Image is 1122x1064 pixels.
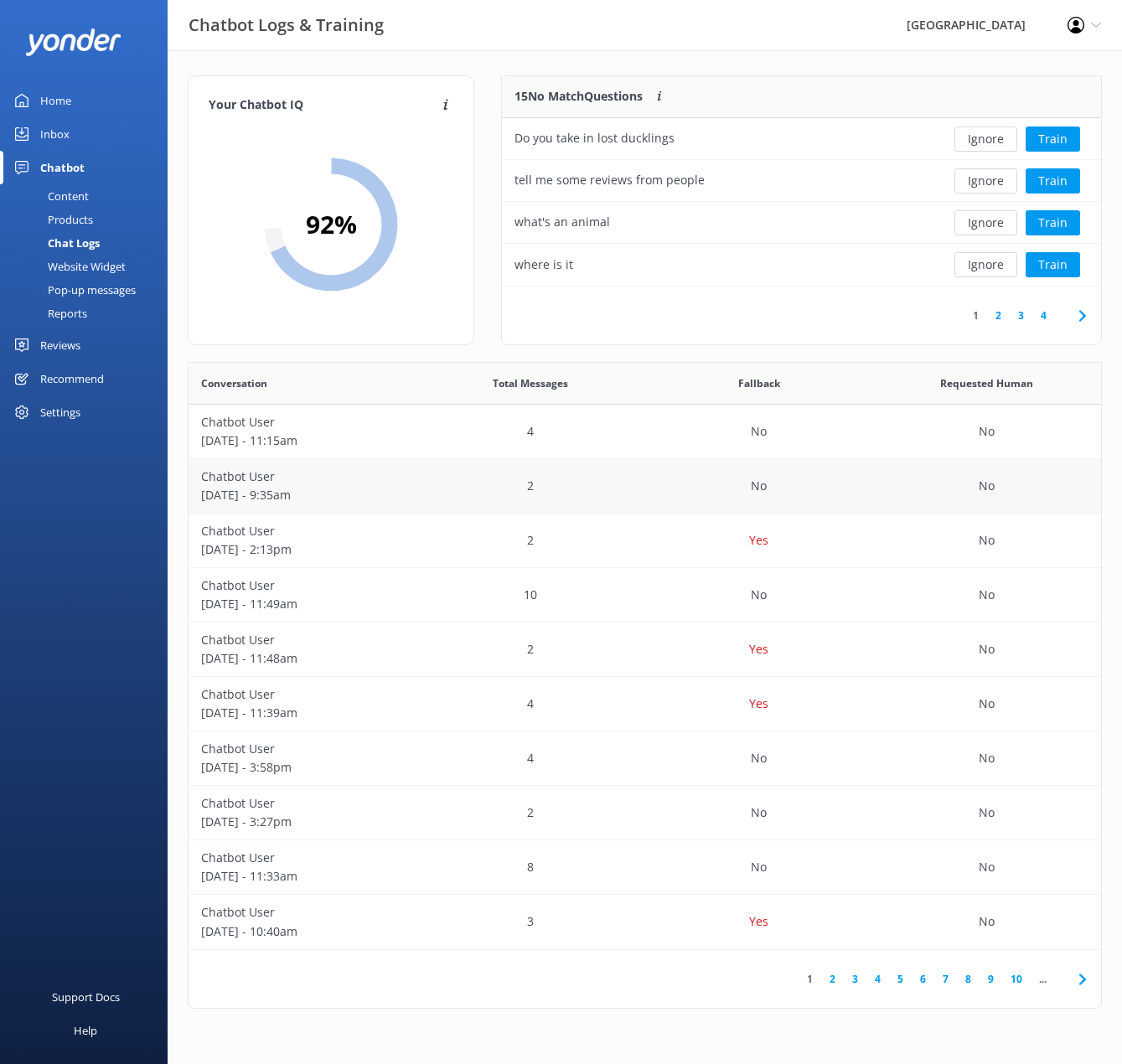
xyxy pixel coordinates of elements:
[201,631,404,649] p: Chatbot User
[201,375,267,391] span: Conversation
[40,84,71,117] div: Home
[493,375,568,391] span: Total Messages
[527,912,534,931] p: 3
[201,576,404,595] p: Chatbot User
[201,522,404,540] p: Chatbot User
[844,971,866,987] a: 3
[189,786,1101,840] div: row
[749,695,768,713] p: Yes
[201,649,404,668] p: [DATE] - 11:48am
[751,477,767,495] p: No
[979,749,995,767] p: No
[40,362,104,395] div: Recommend
[751,422,767,441] p: No
[201,431,404,450] p: [DATE] - 11:15am
[738,375,780,391] span: Fallback
[10,278,136,302] div: Pop-up messages
[10,302,87,325] div: Reports
[934,971,957,987] a: 7
[40,151,85,184] div: Chatbot
[1026,210,1080,235] button: Train
[40,328,80,362] div: Reviews
[201,540,404,559] p: [DATE] - 2:13pm
[1026,168,1080,194] button: Train
[189,459,1101,514] div: row
[527,749,534,767] p: 4
[201,794,404,813] p: Chatbot User
[201,486,404,504] p: [DATE] - 9:35am
[10,231,100,255] div: Chat Logs
[527,640,534,659] p: 2
[751,858,767,876] p: No
[189,840,1101,895] div: row
[201,849,404,867] p: Chatbot User
[514,129,675,147] div: Do you take in lost ducklings
[201,704,404,722] p: [DATE] - 11:39am
[987,307,1010,323] a: 2
[201,867,404,886] p: [DATE] - 11:33am
[979,858,995,876] p: No
[201,758,404,777] p: [DATE] - 3:58pm
[524,586,537,604] p: 10
[189,568,1101,622] div: row
[749,912,768,931] p: Yes
[979,803,995,822] p: No
[189,731,1101,786] div: row
[1026,252,1080,277] button: Train
[189,514,1101,568] div: row
[10,184,168,208] a: Content
[189,895,1101,949] div: row
[189,405,1101,459] div: row
[749,640,768,659] p: Yes
[502,118,1101,160] div: row
[954,168,1017,194] button: Ignore
[954,252,1017,277] button: Ignore
[749,531,768,550] p: Yes
[979,640,995,659] p: No
[912,971,934,987] a: 6
[1002,971,1031,987] a: 10
[751,749,767,767] p: No
[527,803,534,822] p: 2
[1026,127,1080,152] button: Train
[979,586,995,604] p: No
[10,231,168,255] a: Chat Logs
[889,971,912,987] a: 5
[10,184,89,208] div: Content
[502,160,1101,202] div: row
[306,204,357,245] h2: 92 %
[74,1014,97,1047] div: Help
[189,12,384,39] h3: Chatbot Logs & Training
[527,531,534,550] p: 2
[25,28,122,56] img: yonder-white-logo.png
[10,278,168,302] a: Pop-up messages
[979,912,995,931] p: No
[502,118,1101,286] div: grid
[40,395,80,429] div: Settings
[1031,971,1055,987] span: ...
[527,422,534,441] p: 4
[979,422,995,441] p: No
[979,531,995,550] p: No
[514,87,643,106] p: 15 No Match Questions
[189,677,1101,731] div: row
[964,307,987,323] a: 1
[10,255,126,278] div: Website Widget
[201,903,404,922] p: Chatbot User
[514,256,573,274] div: where is it
[799,971,821,987] a: 1
[751,586,767,604] p: No
[201,813,404,831] p: [DATE] - 3:27pm
[821,971,844,987] a: 2
[201,413,404,431] p: Chatbot User
[189,405,1101,949] div: grid
[866,971,889,987] a: 4
[980,971,1002,987] a: 9
[52,980,120,1014] div: Support Docs
[514,213,610,231] div: what's an animal
[502,244,1101,286] div: row
[527,695,534,713] p: 4
[10,255,168,278] a: Website Widget
[954,127,1017,152] button: Ignore
[10,208,168,231] a: Products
